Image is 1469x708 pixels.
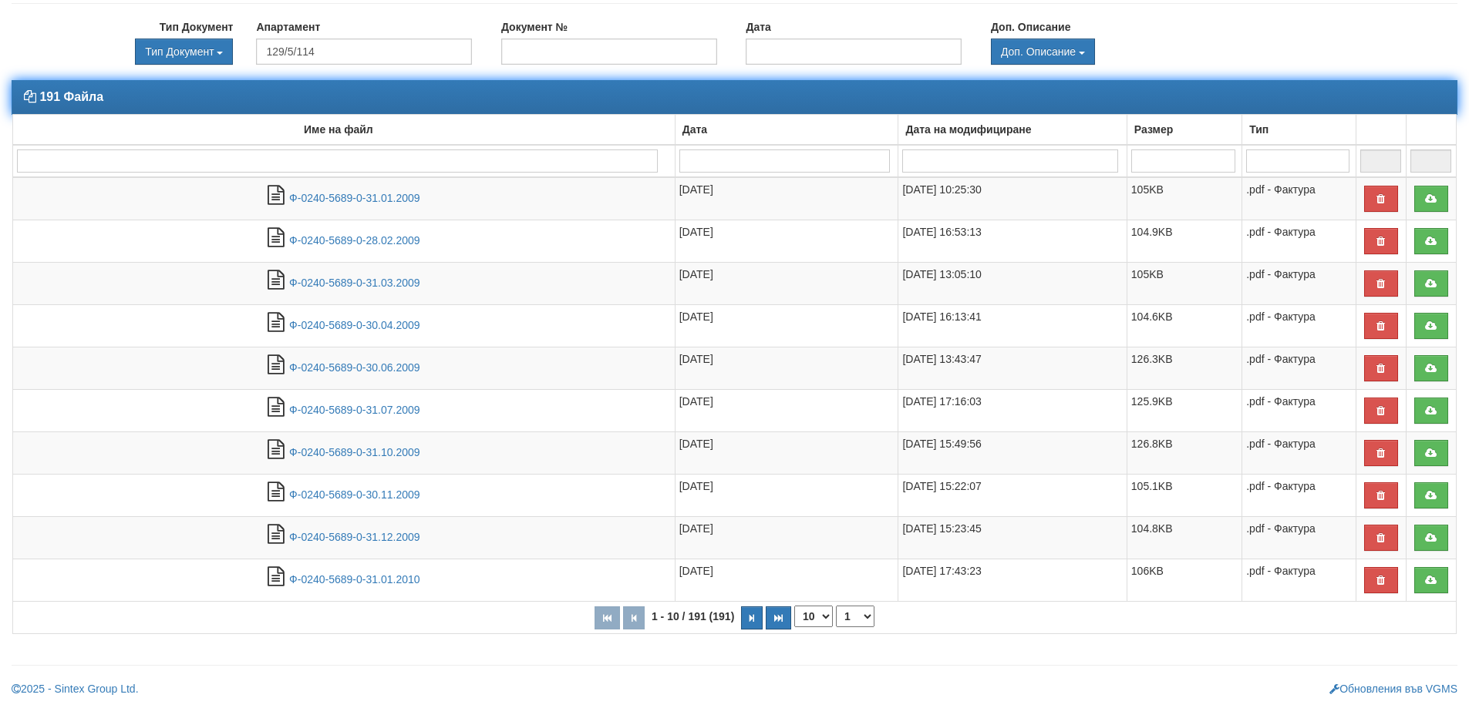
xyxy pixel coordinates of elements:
[746,19,770,35] label: Дата
[623,606,645,629] button: Предишна страница
[289,404,419,416] a: Ф-0240-5689-0-31.07.2009
[675,220,898,263] td: [DATE]
[289,446,419,458] a: Ф-0240-5689-0-31.10.2009
[898,475,1127,517] td: [DATE] 15:22:07
[675,263,898,305] td: [DATE]
[1127,220,1242,263] td: 104.9KB
[13,220,1457,263] tr: Ф-0240-5689-0-28.02.2009.pdf - Фактура
[648,610,738,622] span: 1 - 10 / 191 (191)
[898,517,1127,559] td: [DATE] 15:23:45
[1127,115,1242,146] td: Размер: No sort applied, activate to apply an ascending sort
[13,475,1457,517] tr: Ф-0240-5689-0-30.11.2009.pdf - Фактура
[256,39,472,65] input: Бл/Вх/Ап или Партида
[741,606,763,629] button: Следваща страница
[766,606,791,629] button: Последна страница
[1127,177,1242,220] td: 105KB
[13,177,1457,220] tr: Ф-0240-5689-0-31.01.2009.pdf - Фактура
[13,390,1457,432] tr: Ф-0240-5689-0-31.07.2009.pdf - Фактура
[289,361,419,374] a: Ф-0240-5689-0-30.06.2009
[595,606,620,629] button: Първа страница
[1127,347,1242,390] td: 126.3KB
[1242,305,1356,347] td: .pdf - Фактура
[898,177,1127,220] td: [DATE] 10:25:30
[1356,115,1406,146] td: : No sort applied, activate to apply an ascending sort
[289,234,419,247] a: Ф-0240-5689-0-28.02.2009
[898,263,1127,305] td: [DATE] 13:05:10
[145,45,214,58] span: Тип Документ
[675,559,898,602] td: [DATE]
[1127,559,1242,602] td: 106KB
[13,263,1457,305] tr: Ф-0240-5689-0-31.03.2009.pdf - Фактура
[675,115,898,146] td: Дата: Ascending sort applied, activate to apply a descending sort
[13,517,1457,559] tr: Ф-0240-5689-0-31.12.2009.pdf - Фактура
[1134,123,1173,136] b: Размер
[13,305,1457,347] tr: Ф-0240-5689-0-30.04.2009.pdf - Фактура
[289,573,419,586] a: Ф-0240-5689-0-31.01.2010
[1242,115,1356,146] td: Тип: No sort applied, activate to apply an ascending sort
[898,220,1127,263] td: [DATE] 16:53:13
[898,390,1127,432] td: [DATE] 17:16:03
[1242,517,1356,559] td: .pdf - Фактура
[675,305,898,347] td: [DATE]
[1242,347,1356,390] td: .pdf - Фактура
[256,19,320,35] label: Апартамент
[289,531,419,543] a: Ф-0240-5689-0-31.12.2009
[1242,390,1356,432] td: .pdf - Фактура
[898,305,1127,347] td: [DATE] 16:13:41
[12,39,233,65] div: Двоен клик, за изчистване на избраната стойност.
[289,192,419,204] a: Ф-0240-5689-0-31.01.2009
[675,177,898,220] td: [DATE]
[1249,123,1269,136] b: Тип
[898,432,1127,475] td: [DATE] 15:49:56
[682,123,707,136] b: Дата
[160,19,234,35] label: Тип Документ
[675,347,898,390] td: [DATE]
[1127,390,1242,432] td: 125.9KB
[13,347,1457,390] tr: Ф-0240-5689-0-30.06.2009.pdf - Фактура
[289,488,419,501] a: Ф-0240-5689-0-30.11.2009
[991,19,1070,35] label: Доп. Описание
[289,277,419,289] a: Ф-0240-5689-0-31.03.2009
[1127,432,1242,475] td: 126.8KB
[1242,432,1356,475] td: .pdf - Фактура
[1242,177,1356,220] td: .pdf - Фактура
[1242,220,1356,263] td: .pdf - Фактура
[898,559,1127,602] td: [DATE] 17:43:23
[1242,263,1356,305] td: .pdf - Фактура
[1242,559,1356,602] td: .pdf - Фактура
[135,39,233,65] button: Тип Документ
[304,123,373,136] b: Име на файл
[12,683,139,695] a: 2025 - Sintex Group Ltd.
[675,390,898,432] td: [DATE]
[39,90,103,103] strong: 191 Файла
[675,475,898,517] td: [DATE]
[991,39,1095,65] button: Доп. Описание
[13,115,676,146] td: Име на файл: No sort applied, activate to apply an ascending sort
[898,347,1127,390] td: [DATE] 13:43:47
[289,319,419,331] a: Ф-0240-5689-0-30.04.2009
[836,606,874,627] select: Страница номер
[1127,475,1242,517] td: 105.1KB
[1127,263,1242,305] td: 105KB
[794,606,833,627] select: Брой редове на страница
[1242,475,1356,517] td: .pdf - Фактура
[1001,45,1076,58] span: Доп. Описание
[898,115,1127,146] td: Дата на модифициране: No sort applied, activate to apply an ascending sort
[1329,683,1457,695] a: Обновления във VGMS
[13,432,1457,475] tr: Ф-0240-5689-0-31.10.2009.pdf - Фактура
[905,123,1031,136] b: Дата на модифициране
[675,517,898,559] td: [DATE]
[991,39,1212,65] div: Двоен клик, за изчистване на избраната стойност.
[1406,115,1456,146] td: : No sort applied, activate to apply an ascending sort
[1127,305,1242,347] td: 104.6KB
[13,559,1457,602] tr: Ф-0240-5689-0-31.01.2010.pdf - Фактура
[675,432,898,475] td: [DATE]
[1127,517,1242,559] td: 104.8KB
[501,19,568,35] label: Документ №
